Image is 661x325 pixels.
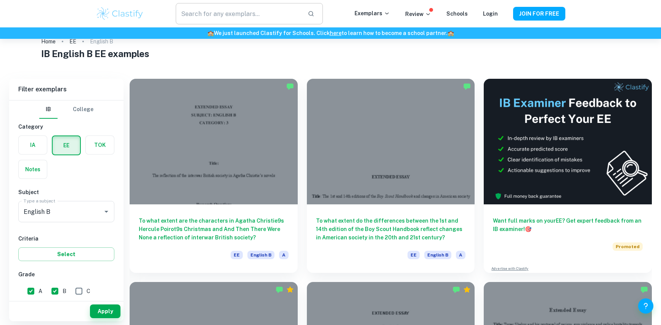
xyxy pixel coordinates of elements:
button: Help and Feedback [638,298,653,314]
a: EE [69,36,76,47]
h6: We just launched Clastify for Schools. Click to learn how to become a school partner. [2,29,659,37]
button: IA [19,136,47,154]
a: here [330,30,342,36]
h1: IB English B EE examples [41,47,619,61]
h6: To what extent do the differences between the 1st and 14th edition of the Boy Scout Handbook refl... [316,217,466,242]
img: Marked [452,286,460,293]
img: Marked [640,286,648,293]
span: EE [408,251,420,259]
a: Home [41,36,56,47]
img: Marked [276,286,283,293]
a: Login [483,11,498,17]
h6: Filter exemplars [9,79,124,100]
h6: Criteria [18,234,114,243]
img: Marked [286,83,294,90]
span: A [39,287,42,295]
a: Want full marks on yourEE? Get expert feedback from an IB examiner!PromotedAdvertise with Clastify [484,79,652,273]
button: JOIN FOR FREE [513,7,565,21]
div: Premium [286,286,294,293]
span: A [456,251,465,259]
div: Premium [463,286,471,293]
span: Promoted [613,242,643,251]
h6: To what extent are the characters in Agatha Christie9s Hercule Poirot9s Christmas and And Then Th... [139,217,289,242]
button: Open [101,206,112,217]
button: IB [39,100,58,119]
span: C [87,287,90,295]
label: Type a subject [24,198,55,204]
div: Filter type choice [39,100,93,119]
h6: Subject [18,188,114,196]
p: Exemplars [355,9,390,18]
button: TOK [86,136,114,154]
h6: Want full marks on your EE ? Get expert feedback from an IB examiner! [493,217,643,233]
p: Review [405,10,431,18]
p: English B [90,37,113,46]
a: Advertise with Clastify [491,266,528,271]
button: College [73,100,93,119]
h6: Grade [18,270,114,279]
h6: Category [18,123,114,131]
span: 🏫 [207,30,214,36]
input: Search for any exemplars... [176,3,302,24]
button: EE [53,136,80,155]
span: EE [231,251,243,259]
a: Schools [446,11,468,17]
a: To what extent are the characters in Agatha Christie9s Hercule Poirot9s Christmas and And Then Th... [130,79,298,273]
span: B [63,287,66,295]
button: Notes [19,160,47,178]
button: Apply [90,304,120,318]
img: Thumbnail [484,79,652,204]
span: English B [424,251,451,259]
img: Clastify logo [96,6,144,21]
img: Marked [463,83,471,90]
span: 🏫 [448,30,454,36]
button: Select [18,247,114,261]
span: English B [247,251,274,259]
span: 🎯 [525,226,531,232]
a: To what extent do the differences between the 1st and 14th edition of the Boy Scout Handbook refl... [307,79,475,273]
span: A [279,251,289,259]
